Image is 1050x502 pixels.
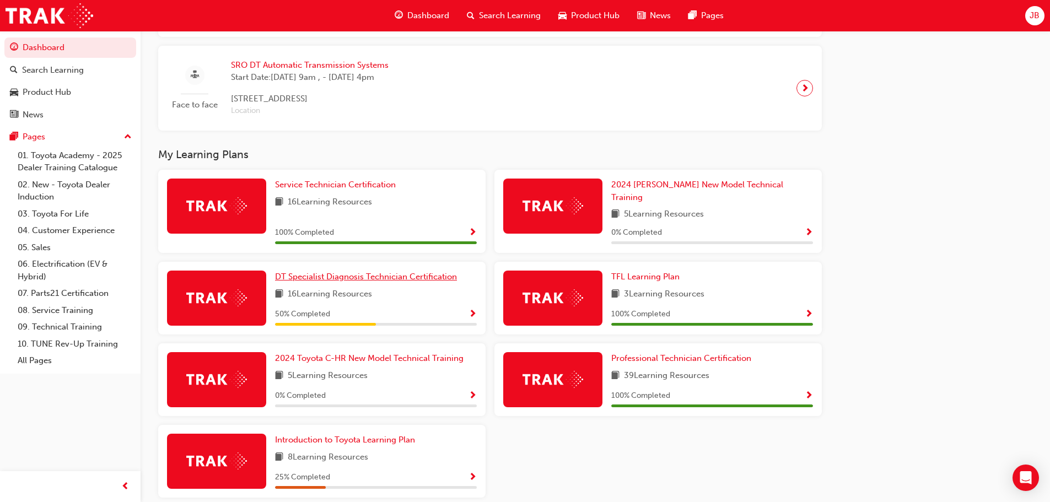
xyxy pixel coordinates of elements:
button: Pages [4,127,136,147]
a: All Pages [13,352,136,369]
span: book-icon [275,451,283,465]
span: Show Progress [469,228,477,238]
span: Show Progress [469,391,477,401]
span: 3 Learning Resources [624,288,704,301]
span: book-icon [611,369,620,383]
img: Trak [186,371,247,388]
a: Service Technician Certification [275,179,400,191]
button: DashboardSearch LearningProduct HubNews [4,35,136,127]
span: 0 % Completed [611,226,662,239]
button: Show Progress [469,307,477,321]
span: 100 % Completed [611,308,670,321]
span: Pages [701,9,724,22]
span: 16 Learning Resources [288,196,372,209]
span: [STREET_ADDRESS] [231,93,389,105]
span: Show Progress [469,310,477,320]
a: DT Specialist Diagnosis Technician Certification [275,271,461,283]
a: Professional Technician Certification [611,352,756,365]
span: pages-icon [10,132,18,142]
button: Show Progress [469,471,477,484]
span: 5 Learning Resources [288,369,368,383]
span: Show Progress [805,391,813,401]
a: Dashboard [4,37,136,58]
span: Professional Technician Certification [611,353,751,363]
button: Show Progress [805,389,813,403]
span: Product Hub [571,9,620,22]
span: book-icon [275,196,283,209]
span: up-icon [124,130,132,144]
span: search-icon [467,9,475,23]
span: Location [231,105,389,117]
div: Search Learning [22,64,84,77]
a: 05. Sales [13,239,136,256]
img: Trak [186,289,247,306]
span: prev-icon [121,480,130,494]
span: Dashboard [407,9,449,22]
span: Face to face [167,99,222,111]
span: 100 % Completed [275,226,334,239]
span: Search Learning [479,9,541,22]
span: 25 % Completed [275,471,330,484]
div: News [23,109,44,121]
span: 50 % Completed [275,308,330,321]
span: 5 Learning Resources [624,208,704,222]
a: News [4,105,136,125]
a: 07. Parts21 Certification [13,285,136,302]
img: Trak [6,3,93,28]
button: Show Progress [805,307,813,321]
button: Show Progress [469,226,477,240]
span: car-icon [558,9,567,23]
span: news-icon [637,9,645,23]
img: Trak [523,197,583,214]
button: Show Progress [805,226,813,240]
span: sessionType_FACE_TO_FACE-icon [191,68,199,82]
a: 03. Toyota For Life [13,206,136,223]
span: 39 Learning Resources [624,369,709,383]
a: car-iconProduct Hub [550,4,628,27]
a: guage-iconDashboard [386,4,458,27]
div: Open Intercom Messenger [1013,465,1039,491]
img: Trak [523,289,583,306]
a: 09. Technical Training [13,319,136,336]
span: Show Progress [805,228,813,238]
a: Face to faceSRO DT Automatic Transmission SystemsStart Date:[DATE] 9am , - [DATE] 4pm[STREET_ADDR... [167,55,813,122]
div: Product Hub [23,86,71,99]
div: Pages [23,131,45,143]
span: news-icon [10,110,18,120]
a: news-iconNews [628,4,680,27]
span: DT Specialist Diagnosis Technician Certification [275,272,457,282]
a: 2024 Toyota C-HR New Model Technical Training [275,352,468,365]
button: JB [1025,6,1044,25]
span: JB [1030,9,1040,22]
span: 16 Learning Resources [288,288,372,301]
a: 04. Customer Experience [13,222,136,239]
a: 08. Service Training [13,302,136,319]
a: Introduction to Toyota Learning Plan [275,434,419,446]
span: Show Progress [805,310,813,320]
img: Trak [523,371,583,388]
span: TFL Learning Plan [611,272,680,282]
a: 2024 [PERSON_NAME] New Model Technical Training [611,179,813,203]
span: pages-icon [688,9,697,23]
span: Show Progress [469,473,477,483]
a: Search Learning [4,60,136,80]
img: Trak [186,452,247,469]
span: 2024 Toyota C-HR New Model Technical Training [275,353,464,363]
span: search-icon [10,66,18,75]
span: Start Date: [DATE] 9am , - [DATE] 4pm [231,71,389,84]
span: 2024 [PERSON_NAME] New Model Technical Training [611,180,783,202]
span: 0 % Completed [275,390,326,402]
a: TFL Learning Plan [611,271,684,283]
span: book-icon [611,208,620,222]
span: guage-icon [10,43,18,53]
a: pages-iconPages [680,4,733,27]
button: Show Progress [469,389,477,403]
span: next-icon [801,80,809,96]
a: 06. Electrification (EV & Hybrid) [13,256,136,285]
span: Introduction to Toyota Learning Plan [275,435,415,445]
span: 100 % Completed [611,390,670,402]
a: 01. Toyota Academy - 2025 Dealer Training Catalogue [13,147,136,176]
span: guage-icon [395,9,403,23]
